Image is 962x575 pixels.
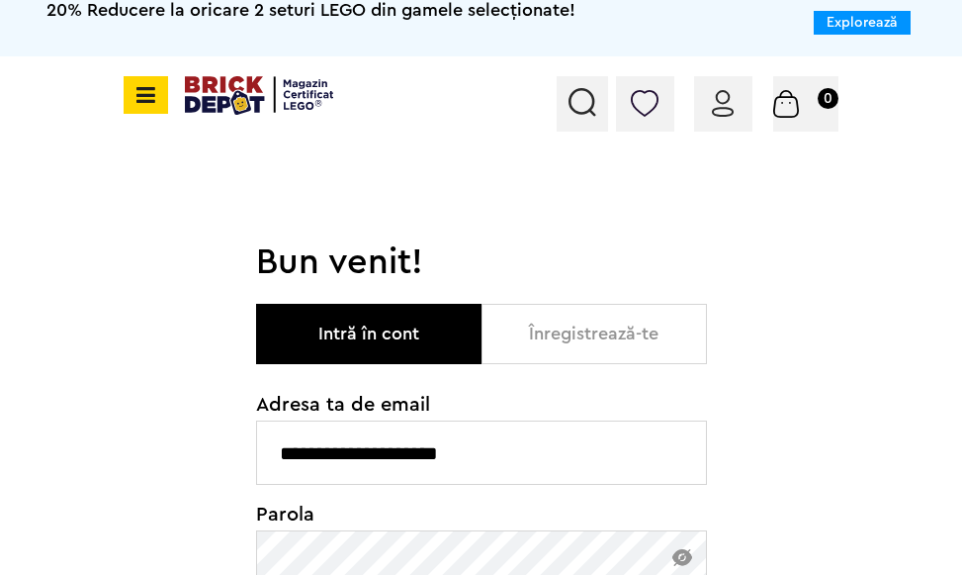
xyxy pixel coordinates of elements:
span: 20% Reducere la oricare 2 seturi LEGO din gamele selecționate! [37,1,580,19]
h1: Bun venit! [256,240,707,284]
button: Intră în cont [256,304,481,364]
small: 0 [818,88,838,109]
button: Înregistrează-te [481,304,707,364]
span: Adresa ta de email [256,395,707,415]
span: Parola [256,505,707,525]
a: Explorează [827,16,898,30]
